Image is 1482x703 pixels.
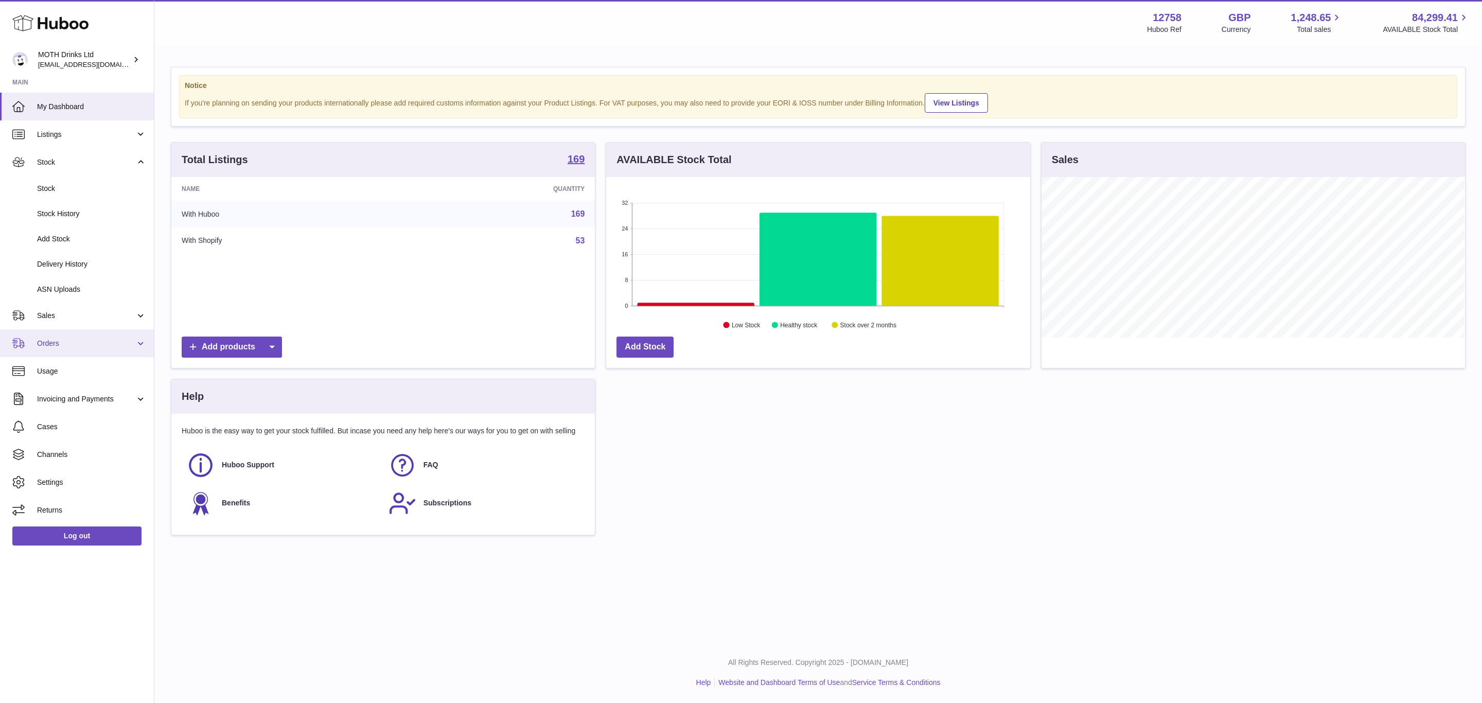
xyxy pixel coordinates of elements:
[625,277,628,283] text: 8
[163,658,1474,667] p: All Rights Reserved. Copyright 2025 - [DOMAIN_NAME]
[187,451,378,479] a: Huboo Support
[715,678,940,688] li: and
[37,394,135,404] span: Invoicing and Payments
[37,422,146,432] span: Cases
[37,285,146,294] span: ASN Uploads
[12,526,142,545] a: Log out
[389,489,580,517] a: Subscriptions
[1052,153,1079,167] h3: Sales
[1383,11,1470,34] a: 84,299.41 AVAILABLE Stock Total
[37,366,146,376] span: Usage
[37,339,135,348] span: Orders
[1383,25,1470,34] span: AVAILABLE Stock Total
[1291,11,1331,25] span: 1,248.65
[37,102,146,112] span: My Dashboard
[424,460,438,470] span: FAQ
[1147,25,1181,34] div: Huboo Ref
[37,478,146,487] span: Settings
[182,153,248,167] h3: Total Listings
[37,450,146,460] span: Channels
[187,489,378,517] a: Benefits
[1153,11,1181,25] strong: 12758
[182,337,282,358] a: Add products
[424,498,471,508] span: Subscriptions
[1412,11,1458,25] span: 84,299.41
[222,498,250,508] span: Benefits
[37,130,135,139] span: Listings
[389,451,580,479] a: FAQ
[781,322,818,329] text: Healthy stock
[12,52,28,67] img: internalAdmin-12758@internal.huboo.com
[37,234,146,244] span: Add Stock
[37,311,135,321] span: Sales
[37,505,146,515] span: Returns
[622,225,628,232] text: 24
[852,678,941,687] a: Service Terms & Conditions
[185,81,1452,91] strong: Notice
[38,60,151,68] span: [EMAIL_ADDRESS][DOMAIN_NAME]
[171,227,400,254] td: With Shopify
[625,303,628,309] text: 0
[400,177,595,201] th: Quantity
[37,157,135,167] span: Stock
[37,209,146,219] span: Stock History
[718,678,840,687] a: Website and Dashboard Terms of Use
[616,337,674,358] a: Add Stock
[732,322,761,329] text: Low Stock
[568,154,585,166] a: 169
[1297,25,1343,34] span: Total sales
[182,390,204,403] h3: Help
[622,200,628,206] text: 32
[571,209,585,218] a: 169
[1291,11,1343,34] a: 1,248.65 Total sales
[1222,25,1251,34] div: Currency
[696,678,711,687] a: Help
[616,153,731,167] h3: AVAILABLE Stock Total
[576,236,585,245] a: 53
[37,184,146,194] span: Stock
[37,259,146,269] span: Delivery History
[182,426,585,436] p: Huboo is the easy way to get your stock fulfilled. But incase you need any help here's our ways f...
[925,93,988,113] a: View Listings
[222,460,274,470] span: Huboo Support
[171,177,400,201] th: Name
[568,154,585,164] strong: 169
[38,50,131,69] div: MOTH Drinks Ltd
[171,201,400,227] td: With Huboo
[840,322,896,329] text: Stock over 2 months
[622,251,628,257] text: 16
[1228,11,1250,25] strong: GBP
[185,92,1452,113] div: If you're planning on sending your products internationally please add required customs informati...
